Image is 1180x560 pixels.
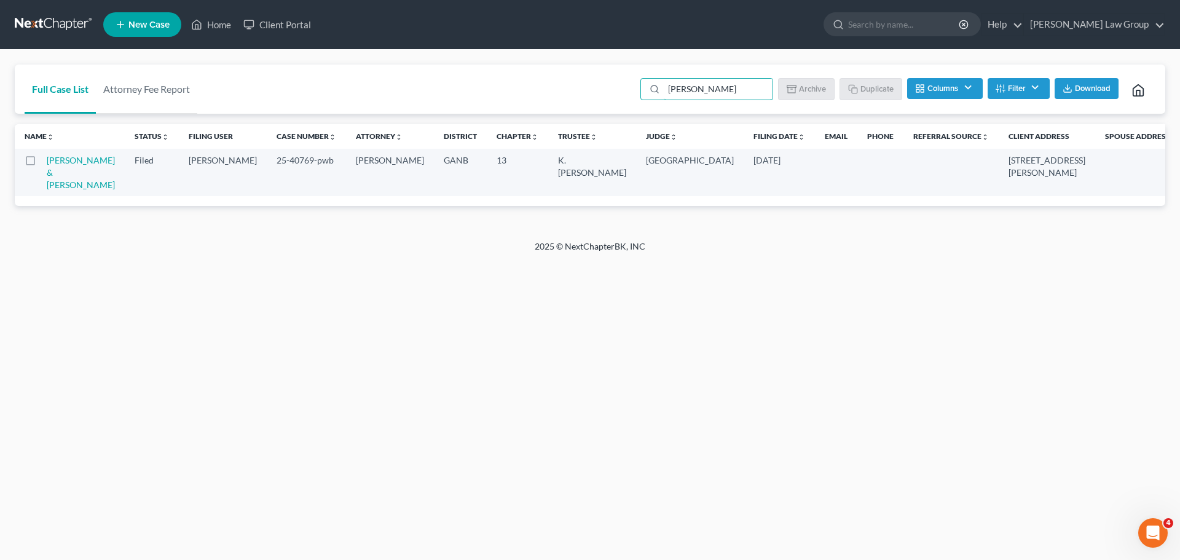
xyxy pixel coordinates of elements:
th: Spouse Address [1095,124,1180,149]
i: unfold_more [798,133,805,141]
a: Client Portal [237,14,317,36]
button: Columns [907,78,982,99]
input: Search by name... [664,79,773,100]
td: [DATE] [744,149,815,196]
iframe: Intercom live chat [1138,518,1168,548]
i: unfold_more [162,133,169,141]
button: Filter [988,78,1050,99]
a: Filing Dateunfold_more [753,132,805,141]
th: Filing User [179,124,267,149]
a: Attorney Fee Report [96,65,197,114]
i: unfold_more [395,133,403,141]
td: GANB [434,149,487,196]
span: Download [1075,84,1111,93]
a: [PERSON_NAME] & [PERSON_NAME] [47,155,115,190]
a: [PERSON_NAME] Law Group [1024,14,1165,36]
a: Chapterunfold_more [497,132,538,141]
button: Download [1055,78,1119,99]
td: 25-40769-pwb [267,149,346,196]
a: Referral Sourceunfold_more [913,132,989,141]
td: [GEOGRAPHIC_DATA] [636,149,744,196]
span: New Case [128,20,170,30]
a: Full Case List [25,65,96,114]
i: unfold_more [670,133,677,141]
i: unfold_more [590,133,597,141]
i: unfold_more [329,133,336,141]
a: Trusteeunfold_more [558,132,597,141]
a: Statusunfold_more [135,132,169,141]
th: Client Address [999,124,1095,149]
a: Home [185,14,237,36]
th: Phone [857,124,903,149]
td: Filed [125,149,179,196]
a: Case Numberunfold_more [277,132,336,141]
input: Search by name... [848,13,961,36]
a: Help [981,14,1023,36]
div: 2025 © NextChapterBK, INC [240,240,940,262]
a: Judgeunfold_more [646,132,677,141]
a: Nameunfold_more [25,132,54,141]
i: unfold_more [47,133,54,141]
span: 4 [1163,518,1173,528]
th: Email [815,124,857,149]
a: Attorneyunfold_more [356,132,403,141]
td: [PERSON_NAME] [179,149,267,196]
i: unfold_more [531,133,538,141]
th: District [434,124,487,149]
i: unfold_more [981,133,989,141]
td: [STREET_ADDRESS][PERSON_NAME] [999,149,1095,196]
td: [PERSON_NAME] [346,149,434,196]
td: K. [PERSON_NAME] [548,149,636,196]
td: 13 [487,149,548,196]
